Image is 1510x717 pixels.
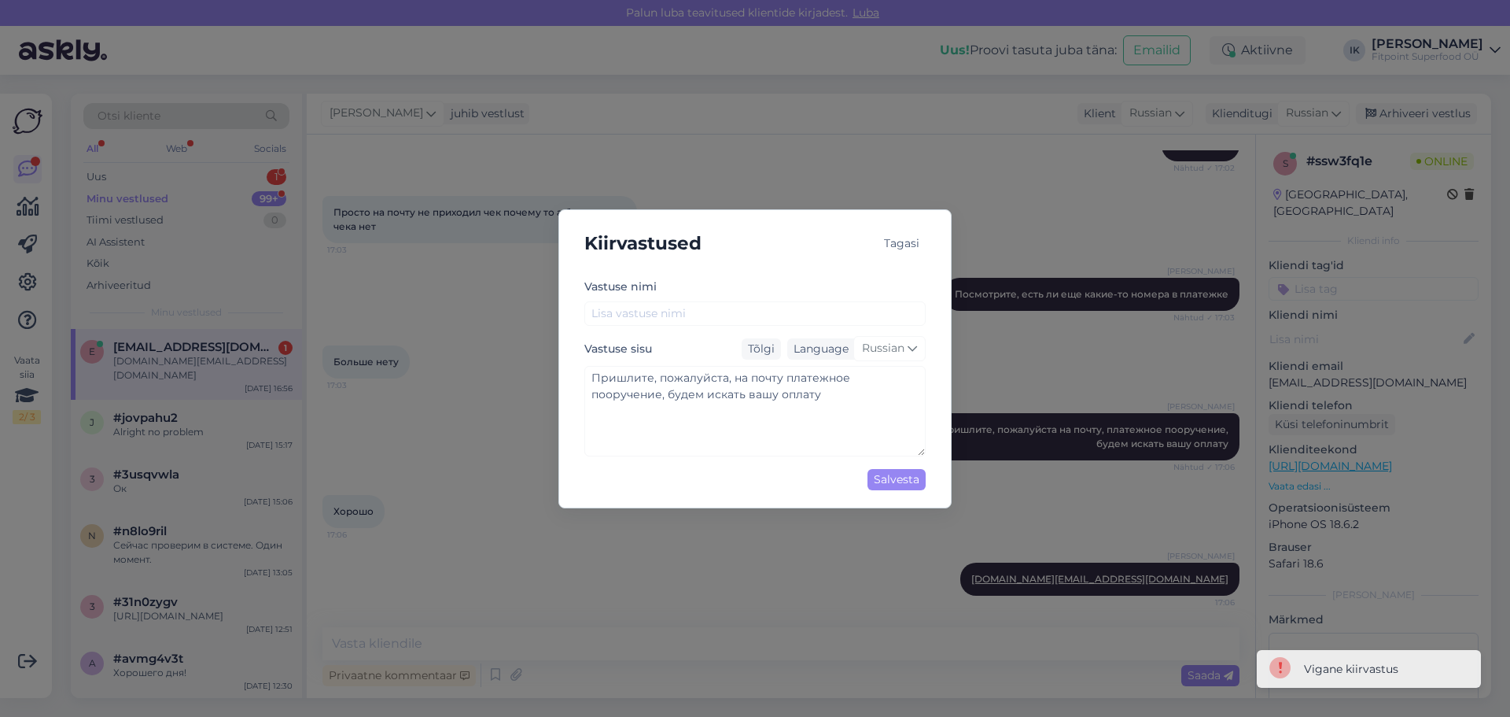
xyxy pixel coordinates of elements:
[584,341,652,357] label: Vastuse sisu
[584,301,926,326] input: Lisa vastuse nimi
[584,229,702,258] h5: Kiirvastused
[787,341,849,357] div: Language
[742,338,781,360] div: Tõlgi
[862,340,904,357] span: Russian
[584,279,657,295] label: Vastuse nimi
[867,469,926,490] div: Salvesta
[584,366,926,456] textarea: Пришлите, пожалуйста, на почту платежное пооручение, будем искать вашу оплату
[878,233,926,254] div: Tagasi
